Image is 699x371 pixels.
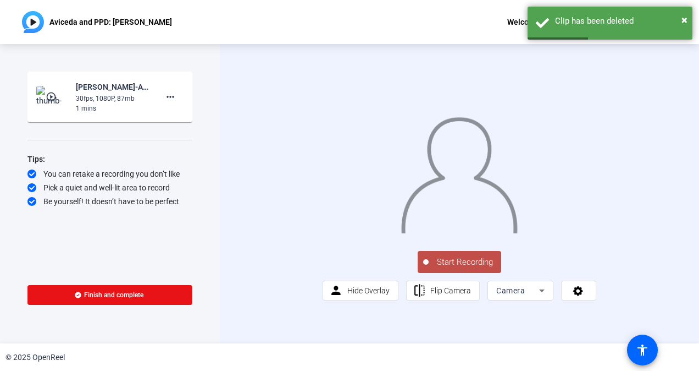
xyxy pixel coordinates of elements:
[329,284,343,298] mat-icon: person
[555,15,684,28] div: Clip has been deleted
[27,168,192,179] div: You can retake a recording you don’t like
[27,285,192,305] button: Finish and complete
[429,256,501,269] span: Start Recording
[406,281,480,301] button: Flip Camera
[681,12,687,28] button: Close
[164,90,177,103] mat-icon: more_horiz
[84,291,143,299] span: Finish and complete
[347,286,390,295] span: Hide Overlay
[418,251,501,273] button: Start Recording
[323,281,398,301] button: Hide Overlay
[430,286,471,295] span: Flip Camera
[49,15,172,29] p: Aviceda and PPD: [PERSON_NAME]
[76,80,149,94] div: [PERSON_NAME]-Aviceda and PPD- [PERSON_NAME][GEOGRAPHIC_DATA]-Aviceda and PPD- [PERSON_NAME][GEOG...
[488,303,686,358] iframe: Drift Widget Chat Controller
[496,286,525,295] span: Camera
[76,94,149,103] div: 30fps, 1080P, 87mb
[76,103,149,113] div: 1 mins
[46,91,59,102] mat-icon: play_circle_outline
[5,352,65,363] div: © 2025 OpenReel
[681,13,687,26] span: ×
[27,152,192,166] div: Tips:
[36,86,69,108] img: thumb-nail
[400,110,518,233] img: overlay
[22,11,44,33] img: OpenReel logo
[413,284,426,298] mat-icon: flip
[27,196,192,207] div: Be yourself! It doesn’t have to be perfect
[507,15,677,29] div: Welcome, [PERSON_NAME][GEOGRAPHIC_DATA]
[27,182,192,193] div: Pick a quiet and well-lit area to record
